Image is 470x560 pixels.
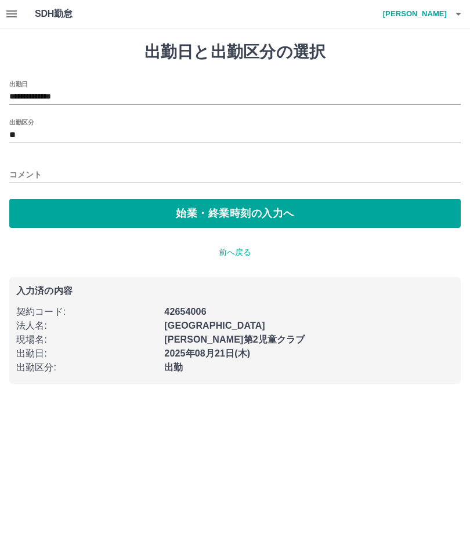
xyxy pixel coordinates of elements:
button: 始業・終業時刻の入力へ [9,199,461,228]
p: 前へ戻る [9,246,461,259]
p: 入力済の内容 [16,286,454,296]
p: 出勤日 : [16,347,157,361]
p: 法人名 : [16,319,157,333]
label: 出勤区分 [9,118,34,126]
p: 現場名 : [16,333,157,347]
b: 42654006 [164,307,206,317]
b: 出勤 [164,362,183,372]
label: 出勤日 [9,79,28,88]
b: 2025年08月21日(木) [164,348,250,358]
b: [GEOGRAPHIC_DATA] [164,321,265,330]
p: 契約コード : [16,305,157,319]
h1: 出勤日と出勤区分の選択 [9,42,461,62]
p: 出勤区分 : [16,361,157,374]
b: [PERSON_NAME]第2児童クラブ [164,334,305,344]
